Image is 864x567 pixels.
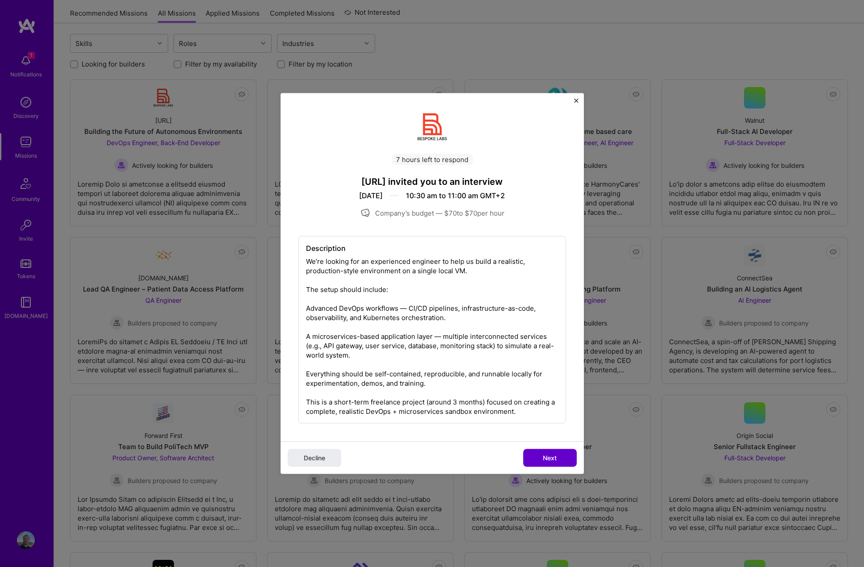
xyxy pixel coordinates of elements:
[306,244,558,253] div: Description
[304,454,325,463] span: Decline
[543,454,557,463] span: Next
[574,99,579,108] button: Close
[298,176,566,188] h4: [URL] invited you to an interview
[359,191,383,200] div: [DATE]
[288,449,341,467] button: Decline
[406,191,505,200] div: 10:30 am to 11:00 am GMT+2
[523,449,577,467] button: Next
[298,208,566,218] div: Company’s budget — $ 70 to $ 70 per hour
[416,111,448,143] img: Company Logo
[392,154,473,165] span: 7 hours left to respond
[298,236,566,424] div: We’re looking for an experienced engineer to help us build a realistic, production-style environm...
